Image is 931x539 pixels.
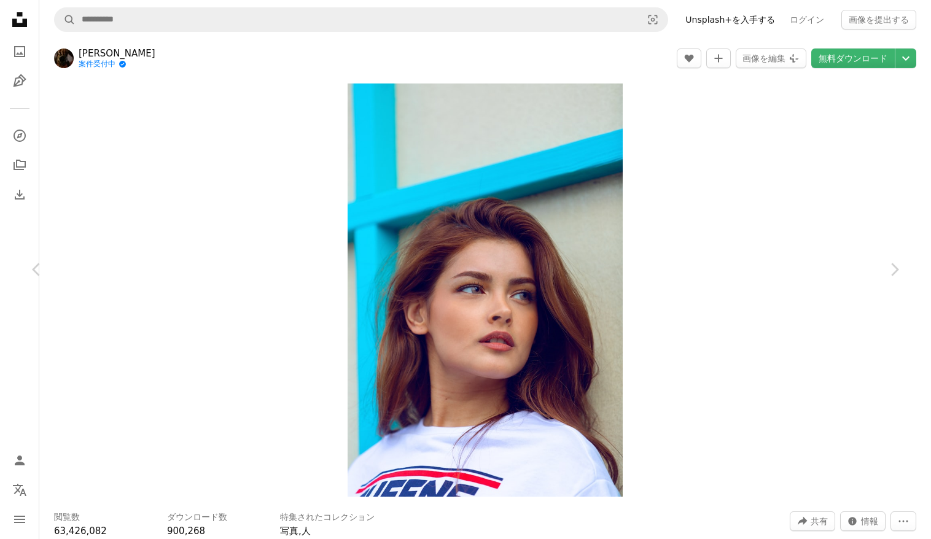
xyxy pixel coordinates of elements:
a: [PERSON_NAME] [79,47,155,60]
h3: 特集されたコレクション [280,511,375,524]
h3: ダウンロード数 [167,511,227,524]
a: 案件受付中 [79,60,155,69]
button: いいね！ [677,48,701,68]
button: 画像を編集 [736,48,806,68]
button: ビジュアル検索 [638,8,668,31]
a: 人 [302,525,311,537]
a: ログイン / 登録する [7,448,32,473]
button: メニュー [7,507,32,532]
span: 共有 [811,512,828,530]
button: この画像に関する統計 [840,511,886,531]
button: ダウンロードサイズを選択してください [895,48,916,68]
span: , [298,525,302,537]
a: コレクション [7,153,32,177]
button: Unsplashで検索する [55,8,76,31]
form: サイト内でビジュアルを探す [54,7,668,32]
a: ログイン [782,10,832,29]
img: Ayo Ogunseindeのプロフィールを見る [54,48,74,68]
span: 63,426,082 [54,525,107,537]
a: イラスト [7,69,32,93]
a: 写真 [280,525,298,537]
a: 無料ダウンロード [811,48,895,68]
a: ダウンロード履歴 [7,182,32,207]
button: 言語 [7,478,32,502]
button: 画像を提出する [841,10,916,29]
a: 探す [7,123,32,148]
a: Unsplash+を入手する [678,10,782,29]
a: 写真 [7,39,32,64]
img: woman looking sideways leaning on white wall [348,83,623,497]
span: 900,268 [167,525,205,537]
button: このビジュアルを共有する [790,511,835,531]
h3: 閲覧数 [54,511,80,524]
button: その他のアクション [890,511,916,531]
a: 次へ [857,211,931,328]
button: この画像でズームインする [348,83,623,497]
span: 情報 [861,512,878,530]
button: コレクションに追加する [706,48,731,68]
